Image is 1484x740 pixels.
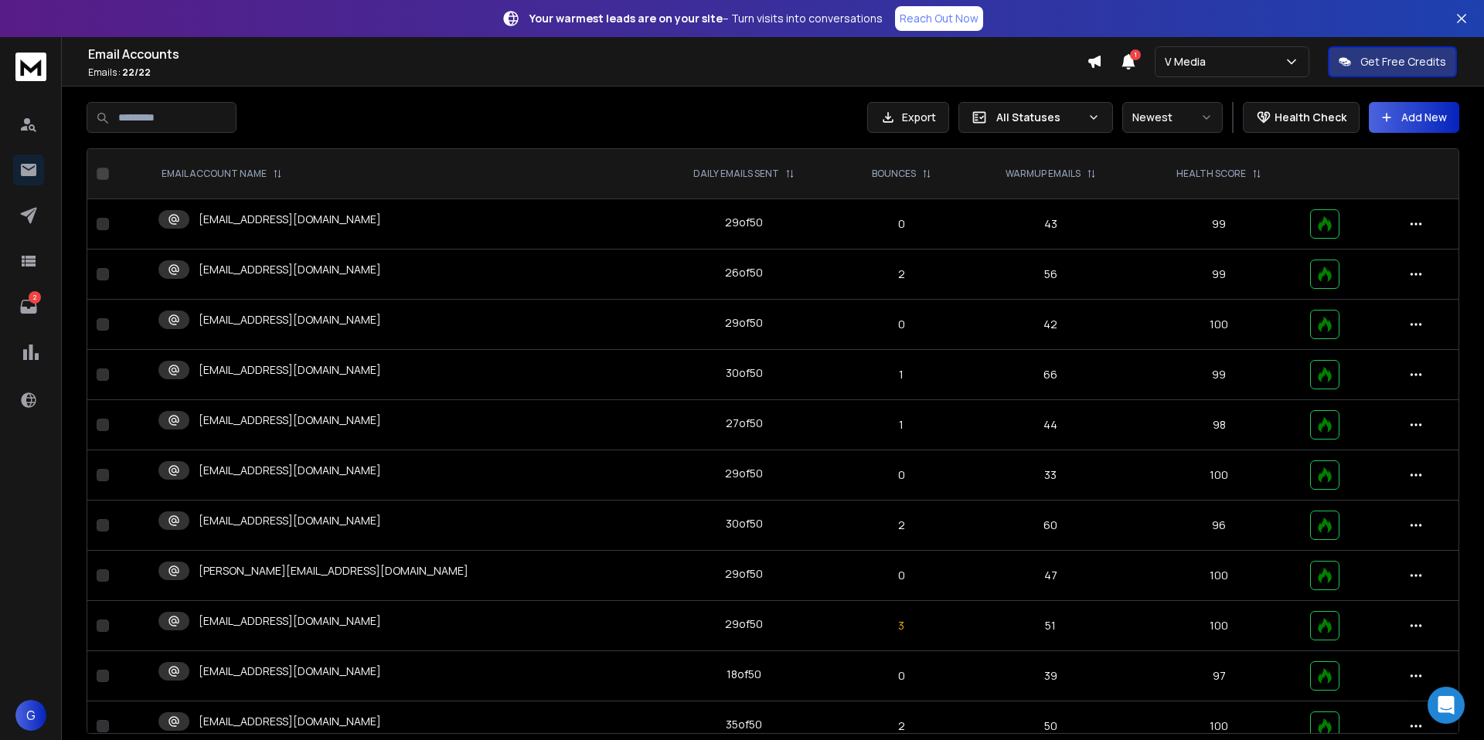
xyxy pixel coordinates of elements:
[726,717,762,732] div: 35 of 50
[88,66,1087,79] p: Emails :
[199,664,381,679] p: [EMAIL_ADDRESS][DOMAIN_NAME]
[1137,601,1301,651] td: 100
[726,365,763,381] div: 30 of 50
[848,367,955,382] p: 1
[895,6,983,31] a: Reach Out Now
[1137,300,1301,350] td: 100
[199,262,381,277] p: [EMAIL_ADDRESS][DOMAIN_NAME]
[1137,350,1301,400] td: 99
[725,315,763,331] div: 29 of 50
[872,168,916,180] p: BOUNCES
[965,450,1137,501] td: 33
[1137,501,1301,551] td: 96
[199,312,381,328] p: [EMAIL_ADDRESS][DOMAIN_NAME]
[848,417,955,433] p: 1
[13,291,44,322] a: 2
[15,700,46,731] button: G
[199,563,468,579] p: [PERSON_NAME][EMAIL_ADDRESS][DOMAIN_NAME]
[1275,110,1346,125] p: Health Check
[848,518,955,533] p: 2
[1428,687,1465,724] div: Open Intercom Messenger
[1165,54,1212,70] p: V Media
[1137,551,1301,601] td: 100
[965,199,1137,249] td: 43
[725,466,763,481] div: 29 of 50
[848,568,955,583] p: 0
[529,11,723,25] strong: Your warmest leads are on your site
[1137,651,1301,701] td: 97
[1137,450,1301,501] td: 100
[15,53,46,81] img: logo
[867,102,949,133] button: Export
[726,516,763,531] div: 30 of 50
[965,350,1137,400] td: 66
[693,168,779,180] p: DAILY EMAILS SENT
[1137,249,1301,300] td: 99
[88,45,1087,63] h1: Email Accounts
[900,11,979,26] p: Reach Out Now
[199,463,381,478] p: [EMAIL_ADDRESS][DOMAIN_NAME]
[965,601,1137,651] td: 51
[848,216,955,232] p: 0
[1328,46,1457,77] button: Get Free Credits
[848,317,955,332] p: 0
[725,616,763,632] div: 29 of 50
[965,651,1137,701] td: 39
[199,412,381,428] p: [EMAIL_ADDRESS][DOMAIN_NAME]
[1360,54,1446,70] p: Get Free Credits
[199,714,381,729] p: [EMAIL_ADDRESS][DOMAIN_NAME]
[1122,102,1223,133] button: Newest
[965,300,1137,350] td: 42
[1137,400,1301,450] td: 98
[1176,168,1246,180] p: HEALTH SCORE
[725,265,763,280] div: 26 of 50
[199,613,381,629] p: [EMAIL_ADDRESS][DOMAIN_NAME]
[1137,199,1301,249] td: 99
[725,215,763,230] div: 29 of 50
[727,667,761,682] div: 18 of 50
[848,266,955,282] p: 2
[725,566,763,582] div: 29 of 50
[726,416,763,431] div: 27 of 50
[965,501,1137,551] td: 60
[1006,168,1081,180] p: WARMUP EMAILS
[122,66,151,79] span: 22 / 22
[848,668,955,684] p: 0
[848,618,955,633] p: 3
[199,513,381,528] p: [EMAIL_ADDRESS][DOMAIN_NAME]
[199,362,381,378] p: [EMAIL_ADDRESS][DOMAIN_NAME]
[965,249,1137,300] td: 56
[1130,49,1141,60] span: 1
[1369,102,1459,133] button: Add New
[965,551,1137,601] td: 47
[965,400,1137,450] td: 44
[529,11,883,26] p: – Turn visits into conversations
[29,291,41,304] p: 2
[162,168,282,180] div: EMAIL ACCOUNT NAME
[996,110,1081,125] p: All Statuses
[848,718,955,734] p: 2
[848,467,955,483] p: 0
[1243,102,1360,133] button: Health Check
[199,212,381,227] p: [EMAIL_ADDRESS][DOMAIN_NAME]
